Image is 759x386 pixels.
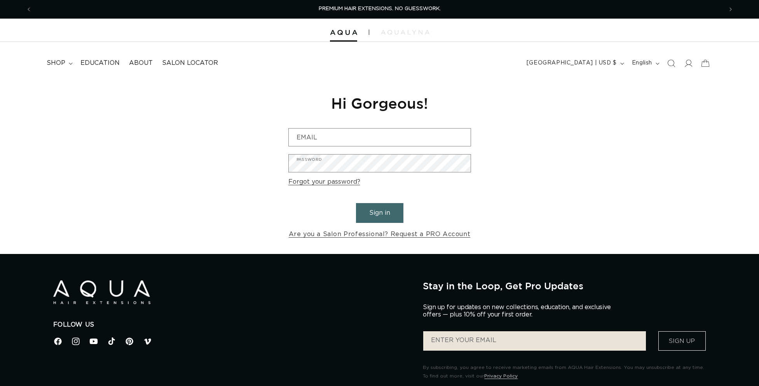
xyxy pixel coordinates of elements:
[162,59,218,67] span: Salon Locator
[53,280,150,304] img: Aqua Hair Extensions
[356,203,403,223] button: Sign in
[527,59,617,67] span: [GEOGRAPHIC_DATA] | USD $
[330,30,357,35] img: Aqua Hair Extensions
[522,56,627,71] button: [GEOGRAPHIC_DATA] | USD $
[80,59,120,67] span: Education
[76,54,124,72] a: Education
[124,54,157,72] a: About
[632,59,652,67] span: English
[47,59,65,67] span: shop
[129,59,153,67] span: About
[288,94,471,113] h1: Hi Gorgeous!
[381,30,429,35] img: aqualyna.com
[658,331,706,351] button: Sign Up
[157,54,223,72] a: Salon Locator
[627,56,663,71] button: English
[423,363,706,380] p: By subscribing, you agree to receive marketing emails from AQUA Hair Extensions. You may unsubscr...
[288,176,360,188] a: Forgot your password?
[423,280,706,291] h2: Stay in the Loop, Get Pro Updates
[53,321,412,329] h2: Follow Us
[289,229,471,240] a: Are you a Salon Professional? Request a PRO Account
[20,2,37,17] button: Previous announcement
[484,374,518,378] a: Privacy Policy
[423,331,646,351] input: ENTER YOUR EMAIL
[722,2,739,17] button: Next announcement
[42,54,76,72] summary: shop
[423,304,617,318] p: Sign up for updates on new collections, education, and exclusive offers — plus 10% off your first...
[319,6,441,11] span: PREMIUM HAIR EXTENSIONS. NO GUESSWORK.
[289,129,471,146] input: Email
[663,55,680,72] summary: Search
